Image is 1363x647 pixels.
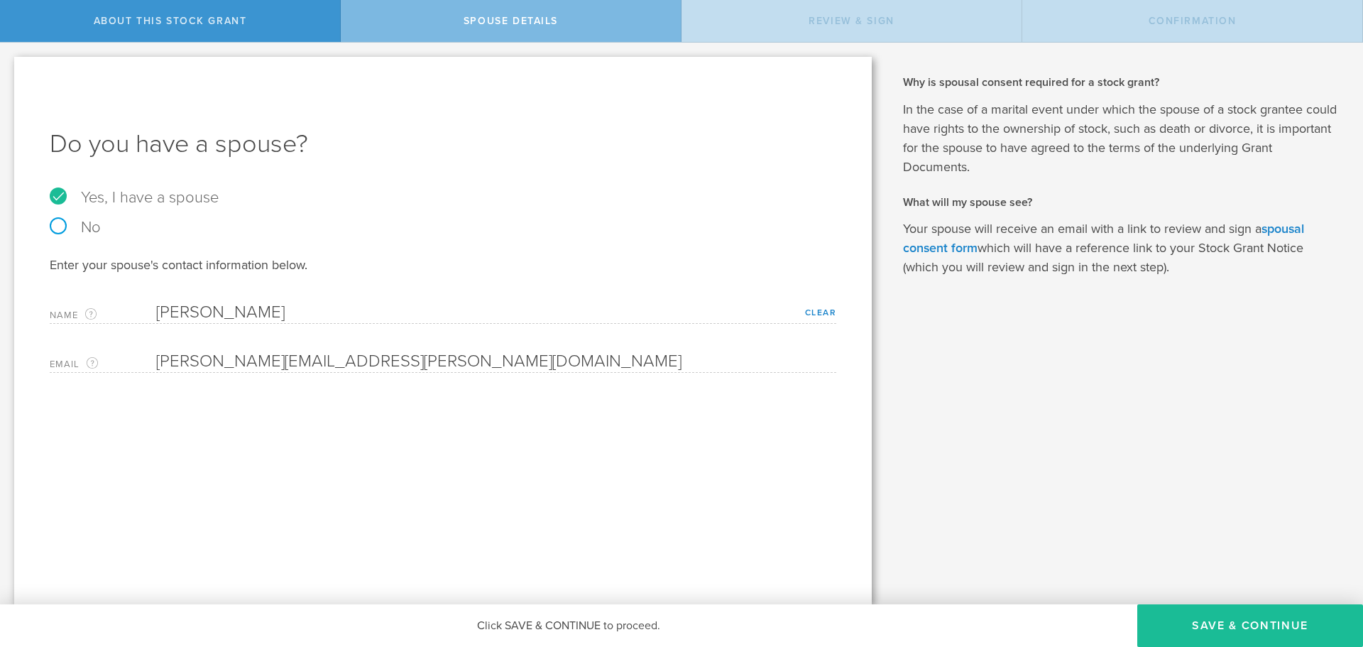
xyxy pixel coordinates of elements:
[156,302,829,323] input: Required
[94,15,247,27] span: About this stock grant
[50,190,836,205] label: Yes, I have a spouse
[1137,604,1363,647] button: Save & Continue
[903,100,1342,177] p: In the case of a marital event under which the spouse of a stock grantee could have rights to the...
[805,308,837,317] a: Clear
[903,195,1342,210] h2: What will my spouse see?
[903,219,1342,277] p: Your spouse will receive an email with a link to review and sign a which will have a reference li...
[464,15,558,27] span: Spouse Details
[1149,15,1237,27] span: Confirmation
[809,15,894,27] span: Review & Sign
[50,256,836,273] div: Enter your spouse's contact information below.
[50,356,156,372] label: Email
[50,127,836,161] h1: Do you have a spouse?
[50,219,836,235] label: No
[50,307,156,323] label: Name
[1292,536,1363,604] iframe: Chat Widget
[903,75,1342,90] h2: Why is spousal consent required for a stock grant?
[156,351,829,372] input: Required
